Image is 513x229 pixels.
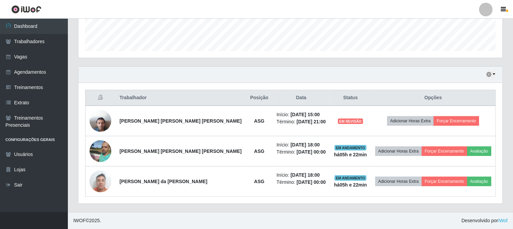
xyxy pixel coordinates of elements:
time: [DATE] 18:00 [290,142,320,147]
time: [DATE] 15:00 [290,112,320,117]
span: EM REVISÃO [338,119,363,124]
button: Adicionar Horas Extra [375,146,422,156]
th: Trabalhador [115,90,246,106]
button: Forçar Encerramento [422,177,467,186]
time: [DATE] 00:00 [297,179,326,185]
strong: [PERSON_NAME] [PERSON_NAME] [PERSON_NAME] [119,118,242,124]
th: Status [330,90,371,106]
li: Término: [277,118,326,125]
button: Forçar Encerramento [422,146,467,156]
strong: há 05 h e 22 min [334,182,367,188]
button: Adicionar Horas Extra [387,116,434,126]
th: Posição [246,90,272,106]
time: [DATE] 21:00 [297,119,326,124]
span: EM ANDAMENTO [335,175,367,181]
th: Opções [371,90,495,106]
li: Início: [277,111,326,118]
img: 1678478757284.jpeg [90,167,111,196]
img: CoreUI Logo [11,5,41,14]
button: Avaliação [467,146,491,156]
img: 1650917429067.jpeg [90,137,111,166]
strong: ASG [254,148,264,154]
strong: ASG [254,179,264,184]
button: Forçar Encerramento [434,116,479,126]
time: [DATE] 18:00 [290,172,320,178]
strong: há 05 h e 22 min [334,152,367,157]
time: [DATE] 00:00 [297,149,326,155]
button: Adicionar Horas Extra [375,177,422,186]
li: Início: [277,172,326,179]
strong: [PERSON_NAME] da [PERSON_NAME] [119,179,207,184]
button: Avaliação [467,177,491,186]
img: 1745881058992.jpeg [90,106,111,135]
strong: [PERSON_NAME] [PERSON_NAME] [PERSON_NAME] [119,148,242,154]
li: Início: [277,141,326,148]
span: Desenvolvido por [461,217,508,224]
a: iWof [498,218,508,223]
span: © 2025 . [73,217,101,224]
span: EM ANDAMENTO [335,145,367,151]
th: Data [272,90,330,106]
span: IWOF [73,218,86,223]
li: Término: [277,179,326,186]
li: Término: [277,148,326,156]
strong: ASG [254,118,264,124]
